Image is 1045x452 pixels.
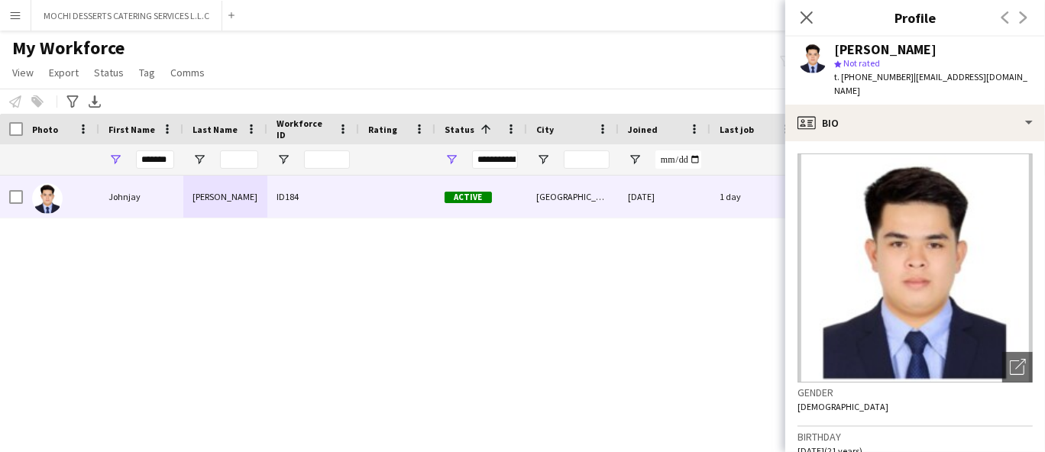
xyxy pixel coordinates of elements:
[628,153,642,166] button: Open Filter Menu
[1002,352,1033,383] div: Open photos pop-in
[536,124,554,135] span: City
[12,37,125,60] span: My Workforce
[720,124,754,135] span: Last job
[108,124,155,135] span: First Name
[220,150,258,169] input: Last Name Filter Input
[267,176,359,218] div: ID184
[86,92,104,111] app-action-btn: Export XLSX
[192,153,206,166] button: Open Filter Menu
[43,63,85,82] a: Export
[94,66,124,79] span: Status
[133,63,161,82] a: Tag
[834,43,937,56] div: [PERSON_NAME]
[6,63,40,82] a: View
[304,150,350,169] input: Workforce ID Filter Input
[797,401,888,412] span: [DEMOGRAPHIC_DATA]
[192,124,238,135] span: Last Name
[655,150,701,169] input: Joined Filter Input
[108,153,122,166] button: Open Filter Menu
[139,66,155,79] span: Tag
[797,386,1033,399] h3: Gender
[277,153,290,166] button: Open Filter Menu
[834,71,1027,96] span: | [EMAIL_ADDRESS][DOMAIN_NAME]
[445,153,458,166] button: Open Filter Menu
[619,176,710,218] div: [DATE]
[170,66,205,79] span: Comms
[445,124,474,135] span: Status
[63,92,82,111] app-action-btn: Advanced filters
[710,176,802,218] div: 1 day
[843,57,880,69] span: Not rated
[564,150,610,169] input: City Filter Input
[277,118,332,140] span: Workforce ID
[536,153,550,166] button: Open Filter Menu
[628,124,658,135] span: Joined
[88,63,130,82] a: Status
[834,71,914,82] span: t. [PHONE_NUMBER]
[31,1,222,31] button: MOCHI DESSERTS CATERING SERVICES L.L.C
[368,124,397,135] span: Rating
[445,192,492,203] span: Active
[32,183,63,214] img: Johnjay Mendoza
[99,176,183,218] div: Johnjay
[797,153,1033,383] img: Crew avatar or photo
[12,66,34,79] span: View
[797,430,1033,444] h3: Birthday
[785,8,1045,27] h3: Profile
[183,176,267,218] div: [PERSON_NAME]
[164,63,211,82] a: Comms
[527,176,619,218] div: [GEOGRAPHIC_DATA]
[136,150,174,169] input: First Name Filter Input
[785,105,1045,141] div: Bio
[49,66,79,79] span: Export
[32,124,58,135] span: Photo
